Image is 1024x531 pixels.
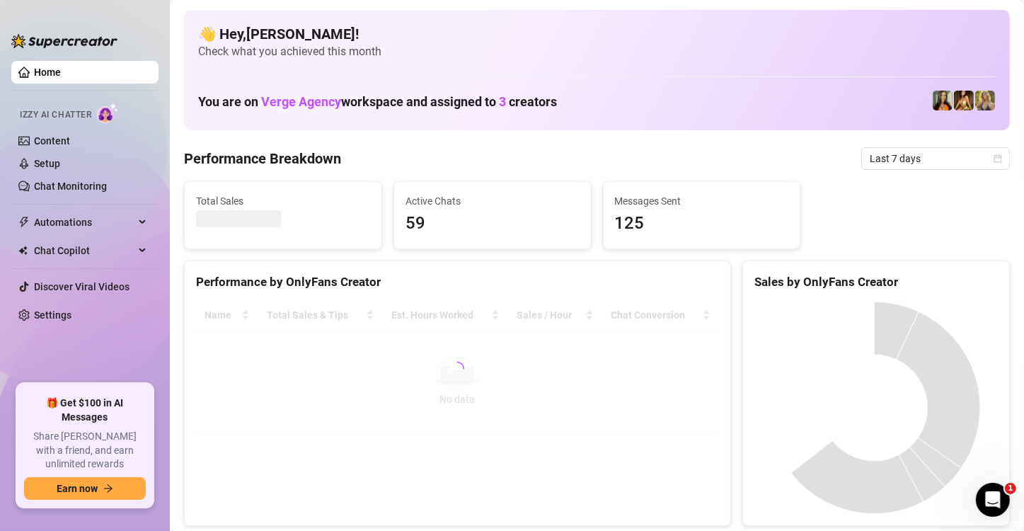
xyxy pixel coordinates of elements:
span: loading [450,362,464,376]
span: 125 [615,210,789,237]
span: Verge Agency [261,94,341,109]
span: 59 [405,210,580,237]
span: Chat Copilot [34,239,134,262]
a: Content [34,135,70,147]
button: Earn nowarrow-right [24,477,146,500]
span: Automations [34,211,134,234]
a: Settings [34,309,71,321]
img: Sumner [954,91,974,110]
span: Share [PERSON_NAME] with a friend, and earn unlimited rewards [24,430,146,472]
img: logo-BBDzfeDw.svg [11,34,117,48]
iframe: Intercom live chat [976,483,1010,517]
img: Chat Copilot [18,246,28,256]
a: Discover Viral Videos [34,281,130,292]
span: 🎁 Get $100 in AI Messages [24,396,146,424]
span: 1 [1005,483,1016,494]
span: thunderbolt [18,217,30,228]
span: calendar [994,154,1002,163]
span: Check what you achieved this month [198,44,996,59]
span: 3 [499,94,506,109]
span: arrow-right [103,484,113,493]
img: Natalya [933,91,953,110]
div: Sales by OnlyFans Creator [754,273,998,292]
img: AI Chatter [97,103,119,123]
img: Jess [975,91,995,110]
span: Messages Sent [615,193,789,209]
h4: 👋 Hey, [PERSON_NAME] ! [198,24,996,44]
a: Setup [34,158,60,169]
span: Active Chats [405,193,580,209]
div: Performance by OnlyFans Creator [196,273,719,292]
span: Last 7 days [870,148,1001,169]
a: Home [34,67,61,78]
span: Total Sales [196,193,370,209]
h4: Performance Breakdown [184,149,341,169]
a: Chat Monitoring [34,181,107,192]
span: Izzy AI Chatter [20,108,91,122]
h1: You are on workspace and assigned to creators [198,94,557,110]
span: Earn now [57,483,98,494]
